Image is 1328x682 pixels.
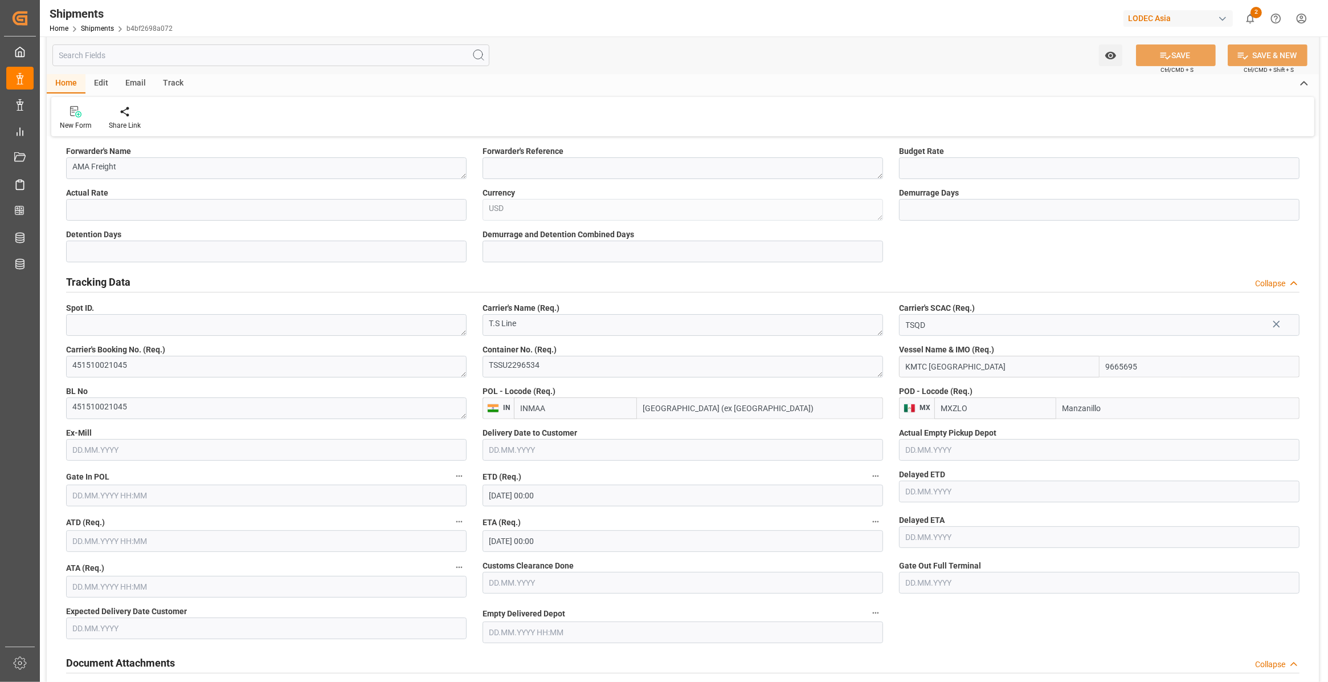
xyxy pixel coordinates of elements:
[66,439,467,461] input: DD.MM.YYYY
[483,145,563,157] span: Forwarder's Reference
[483,344,557,356] span: Container No. (Req.)
[899,385,972,397] span: POD - Locode (Req.)
[47,74,85,94] div: Home
[66,397,467,419] textarea: 451510021045
[483,187,515,199] span: Currency
[109,120,141,131] div: Share Link
[1228,44,1307,66] button: SAVE & NEW
[452,469,467,484] button: Gate In POL
[1123,10,1233,27] div: LODEC Asia
[66,157,467,179] textarea: AMA Freight
[868,514,883,529] button: ETA (Req.)
[899,481,1300,502] input: DD.MM.YYYY
[1136,44,1216,66] button: SAVE
[66,302,94,314] span: Spot ID.
[1100,356,1300,377] input: Enter IMO
[1237,6,1263,31] button: show 2 new notifications
[916,404,930,412] span: MX
[899,302,975,314] span: Carrier's SCAC (Req.)
[483,385,555,397] span: POL - Locode (Req.)
[1056,397,1300,419] input: Enter Port Name
[868,606,883,620] button: Empty Delivered Depot
[899,572,1300,594] input: DD.MM.YYYY
[483,560,574,572] span: Customs Clearance Done
[483,314,883,336] textarea: T.S Line
[66,145,131,157] span: Forwarder's Name
[1161,66,1194,74] span: Ctrl/CMD + S
[1251,7,1262,18] span: 2
[483,356,883,377] textarea: TSSU2296534
[66,606,187,618] span: Expected Delivery Date Customer
[66,576,467,598] input: DD.MM.YYYY HH:MM
[452,514,467,529] button: ATD (Req.)
[899,314,1300,336] input: Type to search/select
[499,404,510,412] span: IN
[899,145,944,157] span: Budget Rate
[85,74,117,94] div: Edit
[904,404,916,413] img: country
[483,471,521,483] span: ETD (Req.)
[899,560,981,572] span: Gate Out Full Terminal
[66,229,121,241] span: Detention Days
[483,608,565,620] span: Empty Delivered Depot
[50,5,173,22] div: Shipments
[899,356,1100,377] input: Enter Vessel Name
[868,469,883,484] button: ETD (Req.)
[66,562,104,574] span: ATA (Req.)
[81,25,114,33] a: Shipments
[66,356,467,377] textarea: 451510021045
[934,397,1056,419] input: Enter Locode
[60,120,92,131] div: New Form
[154,74,192,94] div: Track
[899,427,996,439] span: Actual Empty Pickup Depot
[1255,659,1285,671] div: Collapse
[117,74,154,94] div: Email
[452,560,467,575] button: ATA (Req.)
[50,25,68,33] a: Home
[1099,44,1122,66] button: open menu
[483,485,883,506] input: DD.MM.YYYY HH:MM
[899,187,959,199] span: Demurrage Days
[483,427,577,439] span: Delivery Date to Customer
[66,517,105,529] span: ATD (Req.)
[483,302,559,314] span: Carrier's Name (Req.)
[483,622,883,643] input: DD.MM.YYYY HH:MM
[1263,6,1289,31] button: Help Center
[483,517,521,529] span: ETA (Req.)
[899,469,945,481] span: Delayed ETD
[66,655,175,671] h2: Document Attachments
[483,199,883,221] textarea: USD
[899,439,1300,461] input: DD.MM.YYYY
[483,572,883,594] input: DD.MM.YYYY
[66,274,130,290] h2: Tracking Data
[1255,278,1285,290] div: Collapse
[483,229,634,241] span: Demurrage and Detention Combined Days
[483,439,883,461] input: DD.MM.YYYY
[483,530,883,552] input: DD.MM.YYYY HH:MM
[1244,66,1294,74] span: Ctrl/CMD + Shift + S
[637,397,883,419] input: Enter Port Name
[66,618,467,639] input: DD.MM.YYYY
[514,397,637,419] input: Enter Locode
[66,187,108,199] span: Actual Rate
[66,427,92,439] span: Ex-Mill
[66,385,88,397] span: BL No
[1123,7,1237,29] button: LODEC Asia
[66,471,109,483] span: Gate In POL
[899,344,994,356] span: Vessel Name & IMO (Req.)
[899,526,1300,548] input: DD.MM.YYYY
[66,485,467,506] input: DD.MM.YYYY HH:MM
[52,44,489,66] input: Search Fields
[66,344,165,356] span: Carrier's Booking No. (Req.)
[66,530,467,552] input: DD.MM.YYYY HH:MM
[487,404,499,413] img: country
[899,514,945,526] span: Delayed ETA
